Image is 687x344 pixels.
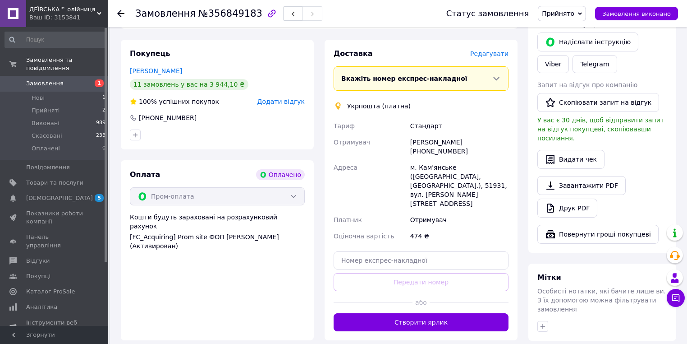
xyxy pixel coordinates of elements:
a: Друк PDF [537,199,597,218]
span: 5 [95,194,104,202]
div: Кошти будуть зараховані на розрахунковий рахунок [130,213,305,251]
span: Панель управління [26,233,83,249]
span: Прийняті [32,107,60,115]
span: 100% [139,98,157,105]
span: 1 [102,94,105,102]
a: Завантажити PDF [537,176,626,195]
span: Товари та послуги [26,179,83,187]
span: Оплата [130,170,160,179]
span: 0 [102,144,105,153]
span: Повідомлення [26,163,70,172]
a: Viber [537,55,569,73]
span: Отримувач [334,139,370,146]
div: Укрпошта (платна) [345,102,413,111]
span: Каталог ProSale [26,288,75,296]
span: 989 [96,119,105,127]
span: Замовлення виконано [602,10,671,17]
div: успішних покупок [130,97,219,106]
span: Адреса [334,164,357,171]
span: Замовлення [26,79,64,88]
span: Замовлення та повідомлення [26,56,108,72]
span: У вас є 30 днів, щоб відправити запит на відгук покупцеві, скопіювавши посилання. [537,116,664,142]
button: Видати чек [537,150,605,169]
span: Скасовані [32,132,62,140]
span: Запит на відгук про компанію [537,81,637,88]
span: [DEMOGRAPHIC_DATA] [26,194,93,202]
span: 233 [96,132,105,140]
span: Редагувати [470,50,508,57]
span: Покупці [26,272,50,280]
span: Оціночна вартість [334,232,394,240]
span: Прийнято [542,10,574,17]
span: Відгуки [26,257,50,265]
div: м. Кам'янське ([GEOGRAPHIC_DATA], [GEOGRAPHIC_DATA].), 51931, вул. [PERSON_NAME][STREET_ADDRESS] [408,159,510,212]
span: №356849183 [198,8,262,19]
span: Вкажіть номер експрес-накладної [341,75,467,82]
button: Скопіювати запит на відгук [537,93,659,112]
button: Надіслати інструкцію [537,33,638,51]
div: [PHONE_NUMBER] [138,113,197,122]
span: Покупець [130,49,170,58]
span: ДЕЇВСЬКА™ олійниця [29,5,97,14]
input: Пошук [5,32,106,48]
button: Чат з покупцем [667,289,685,307]
span: 2 [102,107,105,115]
span: Платник [334,216,362,223]
div: 11 замовлень у вас на 3 944,10 ₴ [130,79,248,90]
span: Нові [32,94,45,102]
a: [PERSON_NAME] [130,67,182,74]
span: Оплачені [32,144,60,153]
span: Тариф [334,122,355,130]
span: Виконані [32,119,60,127]
span: Особисті нотатки, які бачите лише ви. З їх допомогою можна фільтрувати замовлення [537,288,666,313]
div: Стандарт [408,118,510,134]
div: [PERSON_NAME] [PHONE_NUMBER] [408,134,510,159]
div: 474 ₴ [408,228,510,244]
button: Замовлення виконано [595,7,678,20]
div: Отримувач [408,212,510,228]
div: Оплачено [256,169,305,180]
span: 1 [95,79,104,87]
div: Повернутися назад [117,9,124,18]
input: Номер експрес-накладної [334,251,508,270]
a: Telegram [572,55,617,73]
div: [FC_Acquiring] Prom site ФОП [PERSON_NAME] (Активирован) [130,232,305,251]
span: Мітки [537,273,561,282]
span: Інструменти веб-майстра та SEO [26,319,83,335]
span: або [412,298,430,307]
span: Аналітика [26,303,57,311]
span: Замовлення [135,8,196,19]
span: Додати відгук [257,98,305,105]
span: Показники роботи компанії [26,209,83,226]
button: Повернути гроші покупцеві [537,225,659,244]
span: Доставка [334,49,373,58]
div: Статус замовлення [446,9,529,18]
button: Створити ярлик [334,313,508,331]
div: Ваш ID: 3153841 [29,14,108,22]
